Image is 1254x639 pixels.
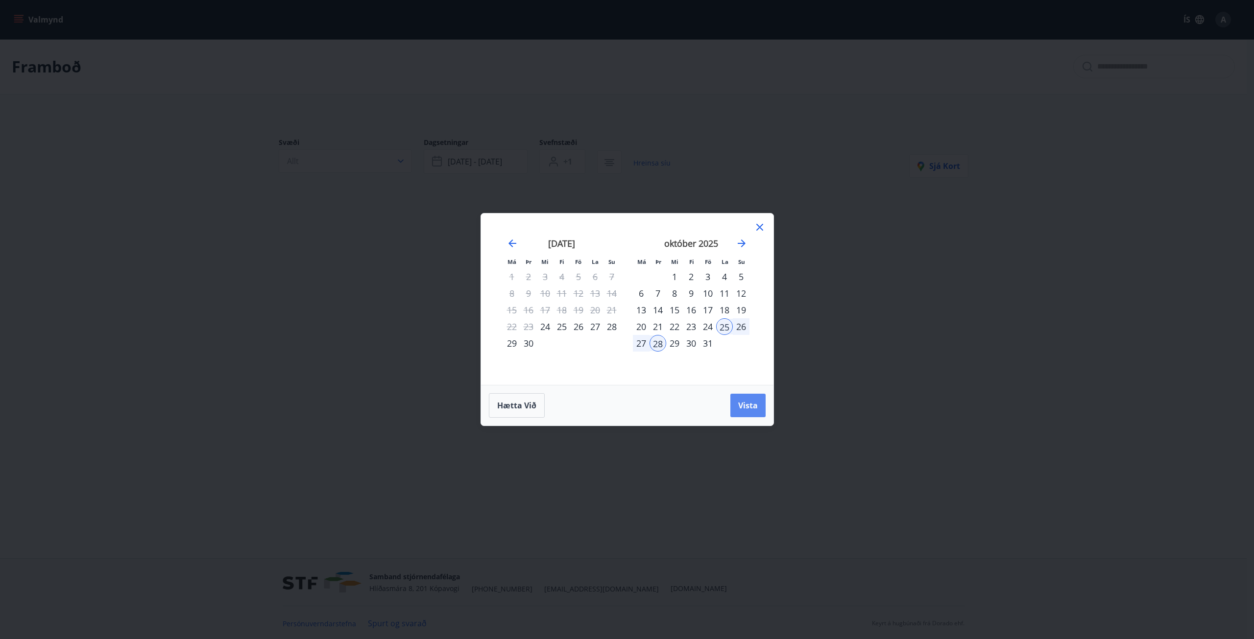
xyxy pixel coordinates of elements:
td: Choose mánudagur, 20. október 2025 as your check-in date. It’s available. [633,318,650,335]
td: Choose fimmtudagur, 9. október 2025 as your check-in date. It’s available. [683,285,699,302]
small: Fi [689,258,694,265]
td: Choose miðvikudagur, 8. október 2025 as your check-in date. It’s available. [666,285,683,302]
td: Choose miðvikudagur, 1. október 2025 as your check-in date. It’s available. [666,268,683,285]
td: Not available. laugardagur, 6. september 2025 [587,268,603,285]
td: Not available. sunnudagur, 14. september 2025 [603,285,620,302]
small: Má [637,258,646,265]
td: Not available. þriðjudagur, 23. september 2025 [520,318,537,335]
td: Choose föstudagur, 31. október 2025 as your check-in date. It’s available. [699,335,716,352]
div: 29 [666,335,683,352]
td: Choose föstudagur, 17. október 2025 as your check-in date. It’s available. [699,302,716,318]
td: Choose föstudagur, 10. október 2025 as your check-in date. It’s available. [699,285,716,302]
td: Not available. sunnudagur, 7. september 2025 [603,268,620,285]
div: 7 [650,285,666,302]
small: Mi [541,258,549,265]
td: Choose fimmtudagur, 25. september 2025 as your check-in date. It’s available. [554,318,570,335]
td: Not available. mánudagur, 22. september 2025 [504,318,520,335]
div: 8 [666,285,683,302]
td: Not available. þriðjudagur, 9. september 2025 [520,285,537,302]
div: 30 [520,335,537,352]
td: Choose miðvikudagur, 29. október 2025 as your check-in date. It’s available. [666,335,683,352]
td: Not available. föstudagur, 5. september 2025 [570,268,587,285]
td: Choose miðvikudagur, 24. september 2025 as your check-in date. It’s available. [537,318,554,335]
div: 23 [683,318,699,335]
div: 2 [683,268,699,285]
div: 21 [650,318,666,335]
td: Not available. föstudagur, 12. september 2025 [570,285,587,302]
td: Choose mánudagur, 29. september 2025 as your check-in date. It’s available. [504,335,520,352]
td: Choose föstudagur, 24. október 2025 as your check-in date. It’s available. [699,318,716,335]
div: 17 [699,302,716,318]
td: Not available. fimmtudagur, 4. september 2025 [554,268,570,285]
td: Not available. þriðjudagur, 2. september 2025 [520,268,537,285]
td: Selected as end date. þriðjudagur, 28. október 2025 [650,335,666,352]
div: 9 [683,285,699,302]
td: Choose mánudagur, 6. október 2025 as your check-in date. It’s available. [633,285,650,302]
td: Choose sunnudagur, 28. september 2025 as your check-in date. It’s available. [603,318,620,335]
div: 20 [633,318,650,335]
td: Choose þriðjudagur, 14. október 2025 as your check-in date. It’s available. [650,302,666,318]
small: Þr [526,258,531,265]
div: Move forward to switch to the next month. [736,237,748,249]
strong: október 2025 [664,237,718,249]
td: Choose laugardagur, 11. október 2025 as your check-in date. It’s available. [716,285,733,302]
div: 31 [699,335,716,352]
div: 6 [633,285,650,302]
td: Not available. mánudagur, 1. september 2025 [504,268,520,285]
div: 11 [716,285,733,302]
small: Má [507,258,516,265]
td: Choose miðvikudagur, 22. október 2025 as your check-in date. It’s available. [666,318,683,335]
small: Su [608,258,615,265]
td: Not available. laugardagur, 20. september 2025 [587,302,603,318]
td: Not available. þriðjudagur, 16. september 2025 [520,302,537,318]
div: Calendar [493,225,762,373]
div: 12 [733,285,749,302]
td: Choose sunnudagur, 12. október 2025 as your check-in date. It’s available. [733,285,749,302]
small: Su [738,258,745,265]
td: Choose þriðjudagur, 21. október 2025 as your check-in date. It’s available. [650,318,666,335]
td: Choose sunnudagur, 19. október 2025 as your check-in date. It’s available. [733,302,749,318]
button: Hætta við [489,393,545,418]
div: 3 [699,268,716,285]
span: Vista [738,400,758,411]
td: Choose fimmtudagur, 2. október 2025 as your check-in date. It’s available. [683,268,699,285]
div: 13 [633,302,650,318]
div: 19 [733,302,749,318]
td: Choose fimmtudagur, 16. október 2025 as your check-in date. It’s available. [683,302,699,318]
td: Choose þriðjudagur, 30. september 2025 as your check-in date. It’s available. [520,335,537,352]
div: 15 [666,302,683,318]
div: 24 [699,318,716,335]
td: Choose þriðjudagur, 7. október 2025 as your check-in date. It’s available. [650,285,666,302]
td: Not available. mánudagur, 8. september 2025 [504,285,520,302]
div: 5 [733,268,749,285]
div: 25 [716,318,733,335]
small: La [722,258,728,265]
div: 27 [633,335,650,352]
td: Choose laugardagur, 4. október 2025 as your check-in date. It’s available. [716,268,733,285]
td: Selected as start date. laugardagur, 25. október 2025 [716,318,733,335]
td: Selected. mánudagur, 27. október 2025 [633,335,650,352]
td: Not available. fimmtudagur, 18. september 2025 [554,302,570,318]
td: Choose fimmtudagur, 30. október 2025 as your check-in date. It’s available. [683,335,699,352]
td: Not available. föstudagur, 19. september 2025 [570,302,587,318]
div: 14 [650,302,666,318]
div: 28 [603,318,620,335]
td: Choose fimmtudagur, 23. október 2025 as your check-in date. It’s available. [683,318,699,335]
div: 1 [666,268,683,285]
small: Fö [575,258,581,265]
div: 30 [683,335,699,352]
td: Not available. mánudagur, 15. september 2025 [504,302,520,318]
button: Vista [730,394,766,417]
div: 4 [716,268,733,285]
td: Choose mánudagur, 13. október 2025 as your check-in date. It’s available. [633,302,650,318]
span: Hætta við [497,400,536,411]
td: Choose föstudagur, 3. október 2025 as your check-in date. It’s available. [699,268,716,285]
td: Choose miðvikudagur, 15. október 2025 as your check-in date. It’s available. [666,302,683,318]
small: Fö [705,258,711,265]
td: Not available. miðvikudagur, 17. september 2025 [537,302,554,318]
div: 24 [537,318,554,335]
td: Choose laugardagur, 18. október 2025 as your check-in date. It’s available. [716,302,733,318]
div: 10 [699,285,716,302]
div: 28 [650,335,666,352]
td: Choose föstudagur, 26. september 2025 as your check-in date. It’s available. [570,318,587,335]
